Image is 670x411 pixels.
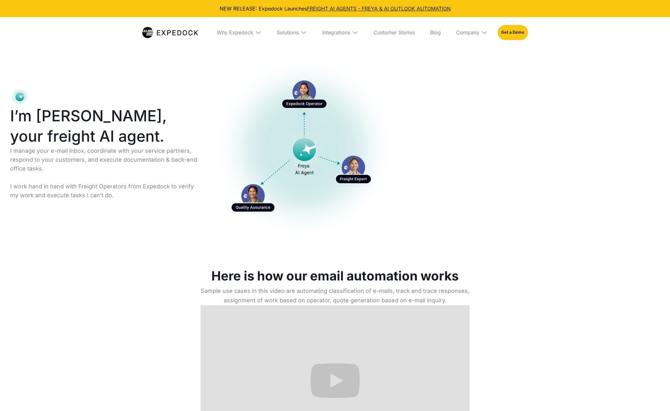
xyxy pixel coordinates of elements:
a: FREIGHT AI AGENTS - FREYA & AI OUTLOOK AUTOMATION [307,5,451,12]
h1: Here is how our email automation works [211,268,459,284]
div: Solutions [277,29,299,36]
div: Integrations [322,29,350,36]
div: Company [456,29,479,36]
p: Sample use cases in this video are automating classification of e-mails, track and trace response... [201,286,470,305]
p: I manage your e-mail inbox, coordinate with your service partners, respond to your customers, and... [10,146,202,200]
div: Why Expedock [217,29,253,36]
h1: I’m [PERSON_NAME], your freight AI agent. [10,106,202,146]
a: Get a Demo [498,25,528,40]
div: NEW RELEASE: Expedock Launches [5,5,665,12]
a: Customer Stories [368,17,420,48]
a: Blog [425,17,446,48]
